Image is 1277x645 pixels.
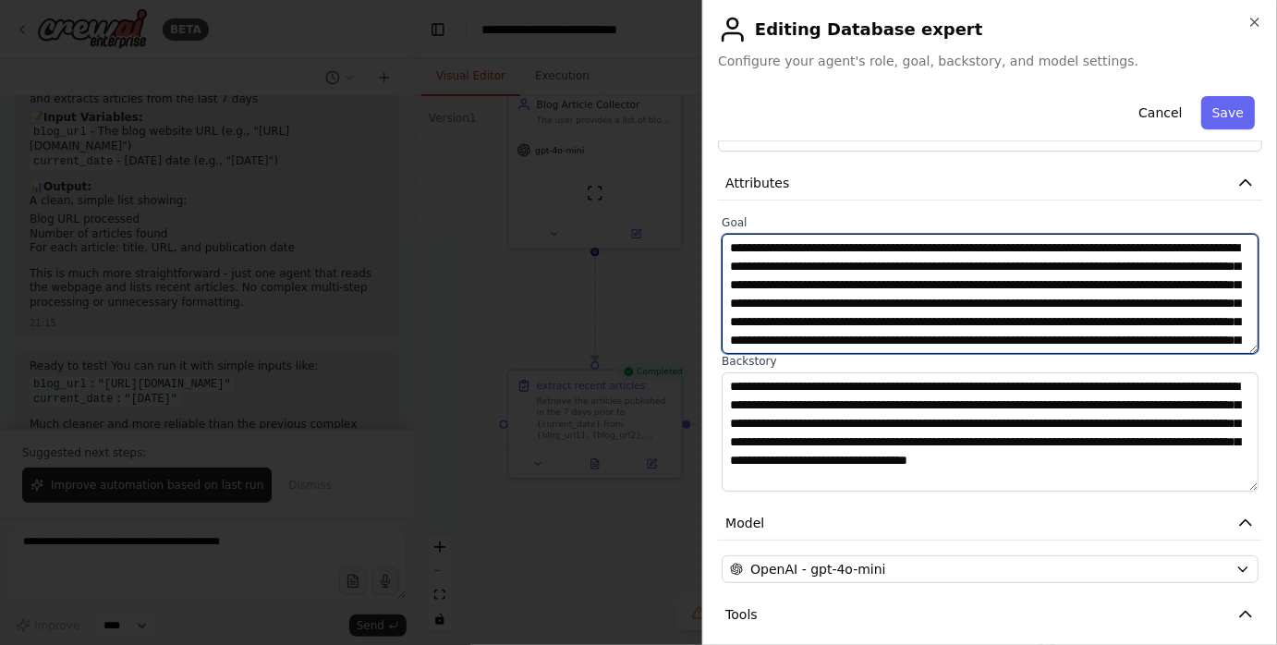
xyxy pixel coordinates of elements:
button: OpenAI - gpt-4o-mini [722,555,1259,583]
label: Backstory [722,354,1259,369]
span: OpenAI - gpt-4o-mini [750,560,885,578]
button: Attributes [718,166,1262,201]
button: Model [718,506,1262,541]
button: Tools [718,598,1262,632]
label: Goal [722,215,1259,230]
span: Attributes [725,174,789,192]
button: Cancel [1127,96,1193,129]
button: Save [1201,96,1255,129]
span: Configure your agent's role, goal, backstory, and model settings. [718,52,1262,70]
h2: Editing Database expert [718,15,1262,44]
span: Tools [725,605,758,624]
span: Model [725,514,764,532]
